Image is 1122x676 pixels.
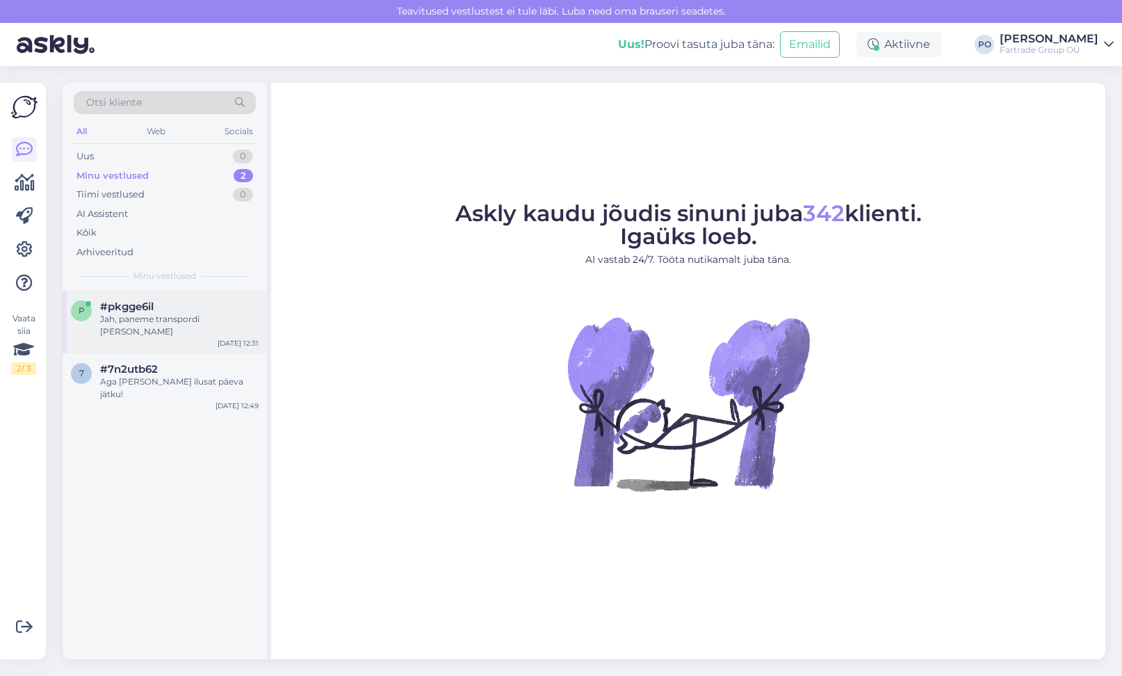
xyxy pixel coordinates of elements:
[100,363,158,376] span: #7n2utb62
[1000,45,1098,56] div: Fartrade Group OÜ
[1000,33,1098,45] div: [PERSON_NAME]
[76,246,133,259] div: Arhiveeritud
[233,150,253,163] div: 0
[216,401,259,411] div: [DATE] 12:49
[803,200,845,227] span: 342
[856,32,941,57] div: Aktiivne
[86,95,142,110] span: Otsi kliente
[79,368,84,378] span: 7
[133,270,196,282] span: Minu vestlused
[618,36,774,53] div: Proovi tasuta juba täna:
[74,122,90,140] div: All
[222,122,256,140] div: Socials
[79,305,85,316] span: p
[234,169,253,183] div: 2
[11,94,38,120] img: Askly Logo
[563,278,813,529] img: No Chat active
[100,300,154,313] span: #pkgge6il
[100,313,259,338] div: Jah, paneme transpordi [PERSON_NAME]
[780,31,840,58] button: Emailid
[76,169,149,183] div: Minu vestlused
[218,338,259,348] div: [DATE] 12:31
[233,188,253,202] div: 0
[11,362,36,375] div: 2 / 3
[76,150,94,163] div: Uus
[455,200,922,250] span: Askly kaudu jõudis sinuni juba klienti. Igaüks loeb.
[618,38,644,51] b: Uus!
[100,376,259,401] div: Aga [PERSON_NAME] ilusat päeva jätku!
[455,252,922,267] p: AI vastab 24/7. Tööta nutikamalt juba täna.
[144,122,168,140] div: Web
[11,312,36,375] div: Vaata siia
[76,188,145,202] div: Tiimi vestlused
[975,35,994,54] div: PO
[76,207,128,221] div: AI Assistent
[1000,33,1114,56] a: [PERSON_NAME]Fartrade Group OÜ
[76,226,97,240] div: Kõik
